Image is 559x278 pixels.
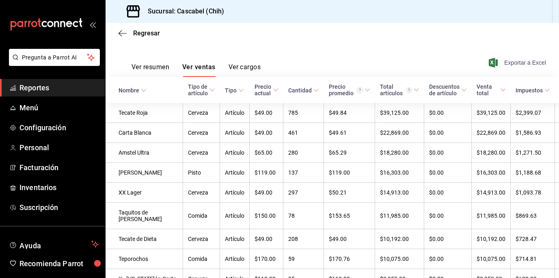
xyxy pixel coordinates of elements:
div: Precio promedio [329,83,363,96]
td: Carta Blanca [106,123,183,143]
td: $10,192.00 [472,229,511,249]
td: Taquitos de [PERSON_NAME] [106,203,183,229]
span: Precio promedio [329,83,370,96]
span: Precio actual [255,83,278,96]
button: Exportar a Excel [490,58,546,68]
div: navigation tabs [132,63,261,77]
td: $39,125.00 [472,103,511,123]
td: $170.00 [250,249,283,269]
span: Tipo [225,87,244,94]
td: $150.00 [250,203,283,229]
td: $22,869.00 [375,123,424,143]
span: Impuestos [516,87,550,94]
button: Regresar [119,29,160,37]
td: $0.00 [424,203,472,229]
span: Total artículos [380,83,419,96]
div: Tipo de artículo [188,83,208,96]
td: $1,586.93 [511,123,555,143]
td: $18,280.00 [375,143,424,163]
h3: Sucursal: Cascabel (Chih) [141,7,224,16]
td: $10,075.00 [375,249,424,269]
span: Descuentos de artículo [429,83,467,96]
div: Cantidad [288,87,312,94]
td: $49.61 [324,123,375,143]
td: $65.29 [324,143,375,163]
button: Ver cargos [229,63,261,77]
td: $2,399.07 [511,103,555,123]
td: 280 [283,143,324,163]
td: Artículo [220,183,250,203]
td: $10,075.00 [472,249,511,269]
td: Artículo [220,143,250,163]
td: 78 [283,203,324,229]
a: Pregunta a Parrot AI [6,59,100,68]
td: $14,913.00 [375,183,424,203]
td: $16,303.00 [375,163,424,183]
td: Cerveza [183,143,220,163]
td: Teporochos [106,249,183,269]
td: Cerveza [183,229,220,249]
td: $50.21 [324,183,375,203]
td: $1,271.50 [511,143,555,163]
td: Cerveza [183,103,220,123]
td: 208 [283,229,324,249]
button: Pregunta a Parrot AI [9,49,100,66]
td: Tecate de Dieta [106,229,183,249]
td: Cerveza [183,123,220,143]
span: Ayuda [19,239,88,249]
td: Cerveza [183,183,220,203]
td: Artículo [220,163,250,183]
td: $11,985.00 [472,203,511,229]
svg: Precio promedio = Total artículos / cantidad [357,87,363,93]
td: Artículo [220,103,250,123]
td: $49.00 [250,183,283,203]
td: Comida [183,203,220,229]
td: 785 [283,103,324,123]
span: Menú [19,102,99,113]
span: Pregunta a Parrot AI [22,53,87,62]
td: $16,303.00 [472,163,511,183]
td: 137 [283,163,324,183]
td: $49.00 [324,229,375,249]
span: Suscripción [19,202,99,213]
td: $728.47 [511,229,555,249]
div: Venta total [477,83,499,96]
td: Artículo [220,229,250,249]
button: Ver resumen [132,63,169,77]
span: Configuración [19,122,99,133]
td: Amstel Ultra [106,143,183,163]
td: $0.00 [424,123,472,143]
div: Impuestos [516,87,543,94]
td: 297 [283,183,324,203]
td: $22,869.00 [472,123,511,143]
button: Ver ventas [182,63,216,77]
td: $170.76 [324,249,375,269]
td: Comida [183,249,220,269]
td: $0.00 [424,183,472,203]
div: Tipo [225,87,237,94]
td: $0.00 [424,249,472,269]
td: Artículo [220,249,250,269]
span: Regresar [133,29,160,37]
td: $0.00 [424,103,472,123]
td: 461 [283,123,324,143]
span: Cantidad [288,87,319,94]
span: Facturación [19,162,99,173]
div: Nombre [119,87,139,94]
td: $1,188.68 [511,163,555,183]
td: $0.00 [424,229,472,249]
span: Tipo de artículo [188,83,215,96]
td: Artículo [220,123,250,143]
div: Precio actual [255,83,271,96]
td: $0.00 [424,163,472,183]
td: $39,125.00 [375,103,424,123]
td: $11,985.00 [375,203,424,229]
td: $1,093.78 [511,183,555,203]
td: $49.00 [250,123,283,143]
div: Total artículos [380,83,412,96]
td: $18,280.00 [472,143,511,163]
td: $10,192.00 [375,229,424,249]
td: $49.00 [250,103,283,123]
td: $49.00 [250,229,283,249]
